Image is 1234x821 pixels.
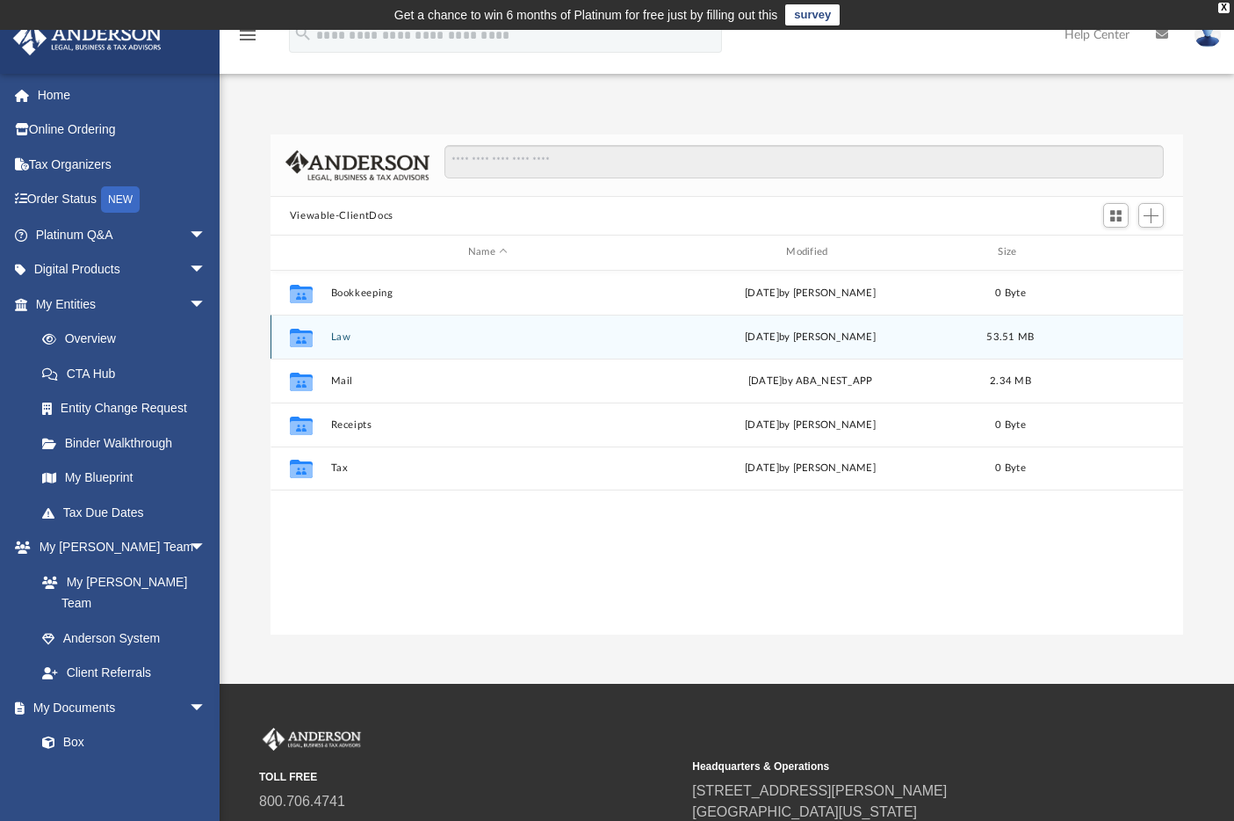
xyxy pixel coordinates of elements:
a: Order StatusNEW [12,182,233,218]
a: My Documentsarrow_drop_down [12,690,224,725]
div: grid [271,271,1184,635]
span: 0 Byte [995,419,1026,429]
div: [DATE] by [PERSON_NAME] [653,329,967,345]
button: Viewable-ClientDocs [290,208,393,224]
span: arrow_drop_down [189,252,224,288]
a: Box [25,725,215,760]
a: My [PERSON_NAME] Team [25,564,215,621]
a: [STREET_ADDRESS][PERSON_NAME] [692,783,947,798]
img: Anderson Advisors Platinum Portal [8,21,167,55]
div: [DATE] by [PERSON_NAME] [653,285,967,301]
a: menu [237,33,258,46]
a: Online Ordering [12,113,233,148]
i: menu [237,25,258,46]
a: Binder Walkthrough [25,425,233,461]
span: 2.34 MB [990,375,1031,385]
button: Bookkeeping [330,287,645,299]
a: Platinum Q&Aarrow_drop_down [12,217,233,252]
button: Tax [330,462,645,474]
a: My [PERSON_NAME] Teamarrow_drop_down [12,530,224,565]
div: [DATE] by [PERSON_NAME] [653,461,967,476]
div: Get a chance to win 6 months of Platinum for free just by filling out this [394,4,778,25]
a: Home [12,77,233,113]
div: Name [329,244,645,260]
a: CTA Hub [25,356,233,391]
div: [DATE] by ABA_NEST_APP [653,373,967,389]
span: arrow_drop_down [189,690,224,726]
span: 0 Byte [995,287,1026,297]
input: Search files and folders [444,145,1164,178]
div: id [278,244,322,260]
small: TOLL FREE [259,769,680,785]
span: arrow_drop_down [189,530,224,566]
a: Anderson System [25,621,224,656]
div: NEW [101,186,140,213]
small: Headquarters & Operations [692,759,1113,774]
a: survey [785,4,840,25]
a: Entity Change Request [25,391,233,426]
button: Law [330,331,645,343]
a: My Blueprint [25,461,224,496]
div: id [1053,244,1176,260]
span: arrow_drop_down [189,287,224,323]
button: Switch to Grid View [1103,203,1129,228]
button: Receipts [330,419,645,431]
button: Mail [330,375,645,387]
span: 53.51 MB [986,331,1034,341]
a: 800.706.4741 [259,794,345,809]
a: Client Referrals [25,656,224,691]
span: arrow_drop_down [189,217,224,253]
a: Meeting Minutes [25,759,224,795]
img: Anderson Advisors Platinum Portal [259,728,364,751]
i: search [293,24,313,43]
span: 0 Byte [995,463,1026,473]
a: Overview [25,322,233,357]
img: User Pic [1194,22,1221,47]
a: My Entitiesarrow_drop_down [12,287,233,322]
a: Tax Due Dates [25,495,233,530]
a: Digital Productsarrow_drop_down [12,252,233,287]
button: Add [1138,203,1165,228]
a: [GEOGRAPHIC_DATA][US_STATE] [692,804,917,819]
a: Tax Organizers [12,147,233,182]
div: [DATE] by [PERSON_NAME] [653,417,967,432]
div: Size [975,244,1045,260]
div: close [1218,3,1230,13]
div: Modified [653,244,968,260]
